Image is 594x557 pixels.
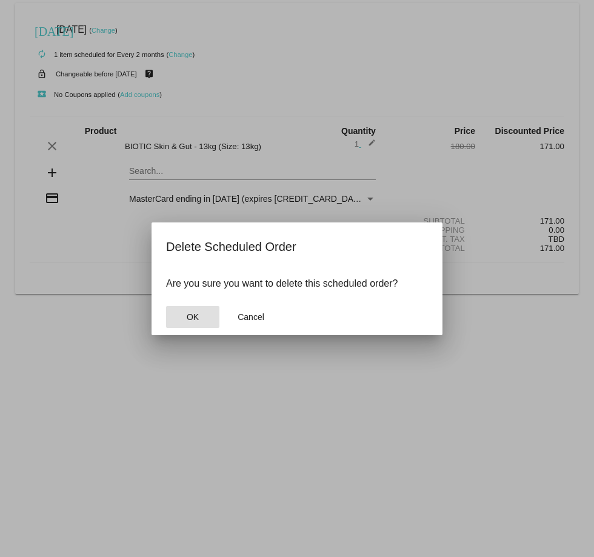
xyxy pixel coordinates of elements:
[187,312,199,322] span: OK
[224,306,278,328] button: Close dialog
[166,306,219,328] button: Close dialog
[166,237,428,256] h2: Delete Scheduled Order
[238,312,264,322] span: Cancel
[166,278,428,289] p: Are you sure you want to delete this scheduled order?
